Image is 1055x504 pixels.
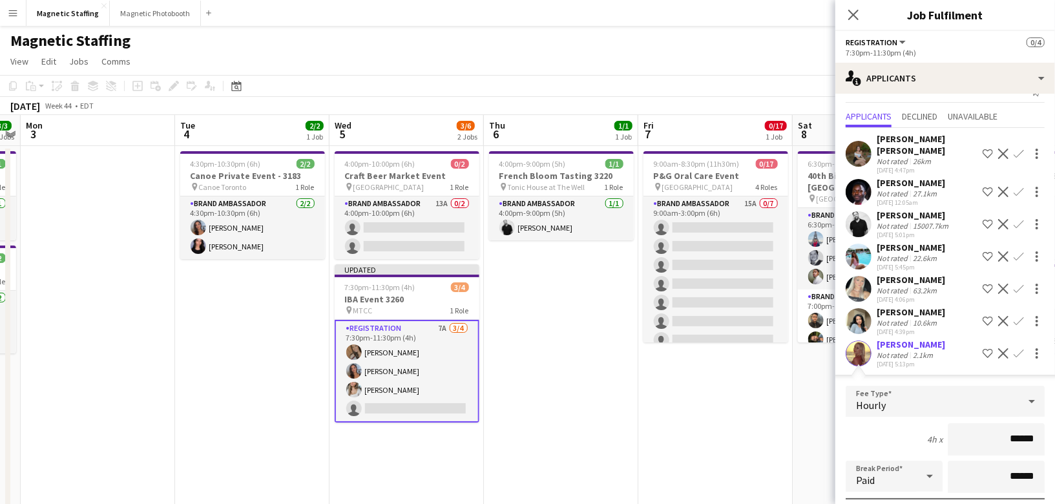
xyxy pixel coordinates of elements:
[489,151,634,240] app-job-card: 4:00pm-9:00pm (5h)1/1French Bloom Tasting 3220 Tonic House at The Well1 RoleBrand Ambassador1/14:...
[10,100,40,112] div: [DATE]
[877,198,945,207] div: [DATE] 12:05am
[450,182,469,192] span: 1 Role
[36,53,61,70] a: Edit
[877,166,977,174] div: [DATE] 4:47pm
[199,182,247,192] span: Canoe Toronto
[877,274,945,286] div: [PERSON_NAME]
[910,286,939,295] div: 63.2km
[910,189,939,198] div: 27.1km
[877,286,910,295] div: Not rated
[798,289,943,371] app-card-role: Brand Ambassador3A2/37:00pm-1:00am (6h)[PERSON_NAME][PERSON_NAME]
[856,399,886,412] span: Hourly
[643,151,788,342] app-job-card: 9:00am-8:30pm (11h30m)0/17P&G Oral Care Event [GEOGRAPHIC_DATA]4 RolesBrand Ambassador15A0/79:00a...
[335,120,351,131] span: Wed
[948,112,998,121] span: Unavailable
[877,360,945,368] div: [DATE] 5:13pm
[24,127,43,142] span: 3
[835,6,1055,23] h3: Job Fulfilment
[41,56,56,67] span: Edit
[64,53,94,70] a: Jobs
[80,101,94,110] div: EDT
[508,182,585,192] span: Tonic House at The Well
[856,474,875,487] span: Paid
[808,159,910,169] span: 6:30pm-1:00am (6h30m) (Sun)
[662,182,733,192] span: [GEOGRAPHIC_DATA]
[877,263,945,271] div: [DATE] 5:45pm
[927,434,943,445] div: 4h x
[451,282,469,292] span: 3/4
[798,170,943,193] h3: 40th Birthday - [GEOGRAPHIC_DATA] 3208
[335,264,479,275] div: Updated
[877,156,910,166] div: Not rated
[180,151,325,259] app-job-card: 4:30pm-10:30pm (6h)2/2Canoe Private Event - 3183 Canoe Toronto1 RoleBrand Ambassador2/24:30pm-10:...
[489,196,634,240] app-card-role: Brand Ambassador1/14:00pm-9:00pm (5h)[PERSON_NAME]
[877,306,945,318] div: [PERSON_NAME]
[345,282,415,292] span: 7:30pm-11:30pm (4h)
[26,120,43,131] span: Mon
[306,121,324,131] span: 2/2
[335,170,479,182] h3: Craft Beer Market Event
[798,151,943,342] div: 6:30pm-1:00am (6h30m) (Sun)5/640th Birthday - [GEOGRAPHIC_DATA] 3208 [GEOGRAPHIC_DATA]2 RolesBran...
[798,120,812,131] span: Sat
[101,56,131,67] span: Comms
[910,318,939,328] div: 10.6km
[756,159,778,169] span: 0/17
[451,159,469,169] span: 0/2
[178,127,195,142] span: 4
[643,196,788,353] app-card-role: Brand Ambassador15A0/79:00am-3:00pm (6h)
[877,209,951,221] div: [PERSON_NAME]
[335,320,479,423] app-card-role: Registration7A3/47:30pm-11:30pm (4h)[PERSON_NAME][PERSON_NAME][PERSON_NAME]
[846,37,908,47] button: Registration
[297,159,315,169] span: 2/2
[796,127,812,142] span: 8
[835,63,1055,94] div: Applicants
[296,182,315,192] span: 1 Role
[487,127,505,142] span: 6
[910,253,939,263] div: 22.6km
[846,48,1045,58] div: 7:30pm-11:30pm (4h)
[877,231,951,239] div: [DATE] 5:01pm
[457,121,475,131] span: 3/6
[910,221,951,231] div: 15007.7km
[877,221,910,231] div: Not rated
[877,133,977,156] div: [PERSON_NAME] [PERSON_NAME]
[766,132,786,142] div: 1 Job
[798,208,943,289] app-card-role: Brand Ambassador3/36:30pm-11:30pm (5h)[PERSON_NAME][PERSON_NAME][PERSON_NAME]
[26,1,110,26] button: Magnetic Staffing
[69,56,89,67] span: Jobs
[643,120,654,131] span: Fri
[1027,37,1045,47] span: 0/4
[877,189,910,198] div: Not rated
[306,132,323,142] div: 1 Job
[499,159,566,169] span: 4:00pm-9:00pm (5h)
[10,56,28,67] span: View
[335,196,479,259] app-card-role: Brand Ambassador13A0/24:00pm-10:00pm (6h)
[654,159,740,169] span: 9:00am-8:30pm (11h30m)
[5,53,34,70] a: View
[353,182,424,192] span: [GEOGRAPHIC_DATA]
[877,350,910,360] div: Not rated
[877,242,945,253] div: [PERSON_NAME]
[642,127,654,142] span: 7
[333,127,351,142] span: 5
[180,196,325,259] app-card-role: Brand Ambassador2/24:30pm-10:30pm (6h)[PERSON_NAME][PERSON_NAME]
[765,121,787,131] span: 0/17
[877,295,945,304] div: [DATE] 4:06pm
[877,253,910,263] div: Not rated
[489,120,505,131] span: Thu
[335,151,479,259] app-job-card: 4:00pm-10:00pm (6h)0/2Craft Beer Market Event [GEOGRAPHIC_DATA]1 RoleBrand Ambassador13A0/24:00pm...
[846,37,897,47] span: Registration
[614,121,632,131] span: 1/1
[756,182,778,192] span: 4 Roles
[180,170,325,182] h3: Canoe Private Event - 3183
[110,1,201,26] button: Magnetic Photobooth
[450,306,469,315] span: 1 Role
[96,53,136,70] a: Comms
[353,306,373,315] span: MTCC
[335,264,479,423] app-job-card: Updated7:30pm-11:30pm (4h)3/4IBA Event 3260 MTCC1 RoleRegistration7A3/47:30pm-11:30pm (4h)[PERSON...
[615,132,632,142] div: 1 Job
[910,350,935,360] div: 2.1km
[605,159,623,169] span: 1/1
